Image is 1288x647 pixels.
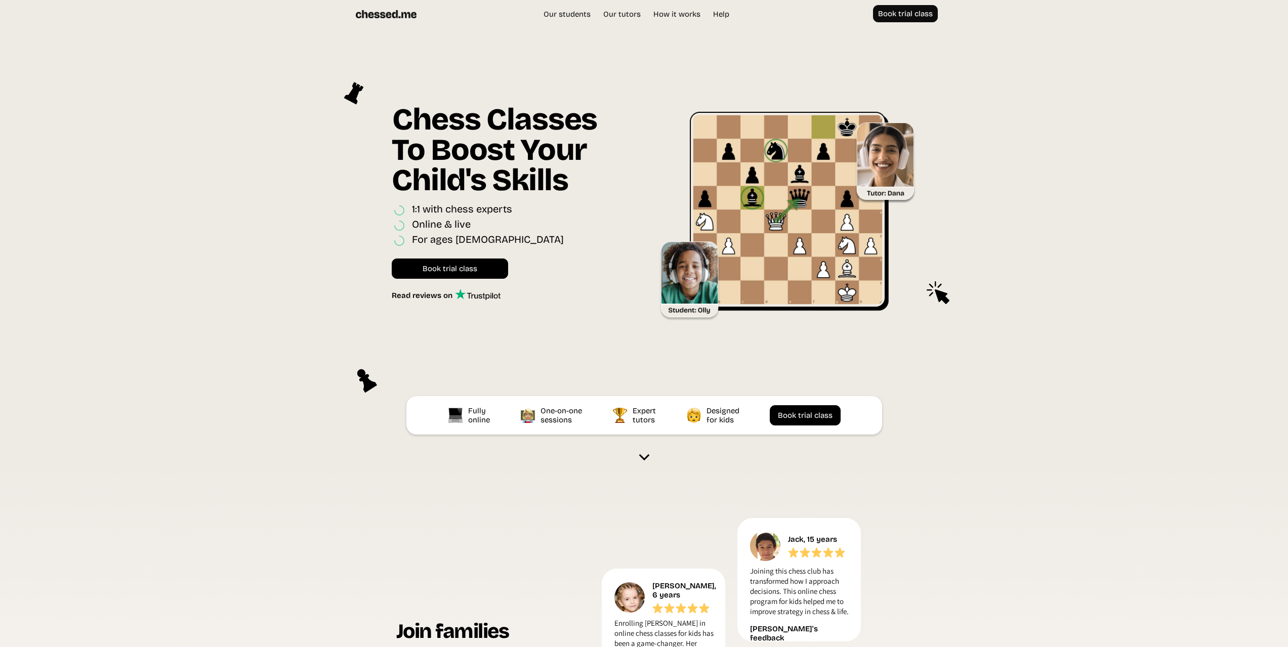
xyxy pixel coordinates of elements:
[538,9,596,19] a: Our students
[633,406,658,424] div: Expert tutors
[468,406,492,424] div: Fully online
[392,291,455,300] div: Read reviews on
[652,581,719,599] div: [PERSON_NAME], 6 years
[770,405,841,425] a: Book trial class
[707,406,742,424] div: Designed for kids
[412,233,564,248] div: For ages [DEMOGRAPHIC_DATA]
[750,624,852,642] div: [PERSON_NAME]'s feedback
[412,203,512,218] div: 1:1 with chess experts
[541,406,585,424] div: One-on-one sessions
[598,9,646,19] a: Our tutors
[412,218,471,233] div: Online & live
[392,258,508,279] a: Book trial class
[648,9,705,19] a: How it works
[708,9,734,19] a: Help
[392,289,501,300] a: Read reviews on
[873,5,938,22] a: Book trial class
[392,104,629,203] h1: Chess Classes To Boost Your Child's Skills
[788,535,840,544] div: Jack, 15 years
[750,566,852,622] p: Joining this chess club has transformed how I approach decisions. This online chess program for k...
